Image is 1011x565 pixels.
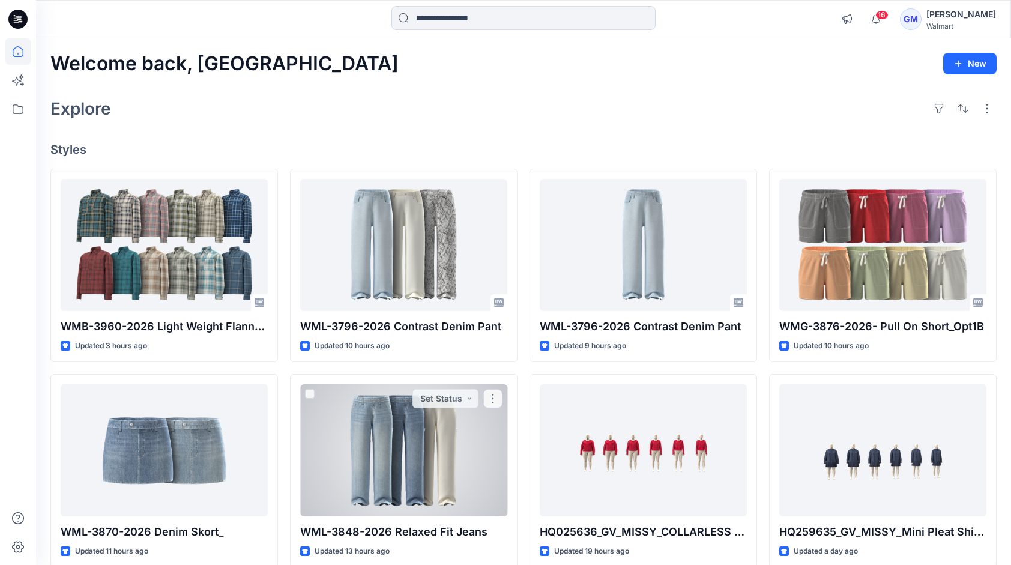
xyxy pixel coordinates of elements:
[900,8,922,30] div: GM
[315,545,390,558] p: Updated 13 hours ago
[75,340,147,352] p: Updated 3 hours ago
[61,384,268,516] a: WML-3870-2026 Denim Skort_
[300,179,507,311] a: WML-3796-2026 Contrast Denim Pant
[554,545,629,558] p: Updated 19 hours ago
[554,340,626,352] p: Updated 9 hours ago
[943,53,997,74] button: New
[540,179,747,311] a: WML-3796-2026 Contrast Denim Pant
[61,179,268,311] a: WMB-3960-2026 Light Weight Flannel LS Shirt
[875,10,889,20] span: 16
[75,545,148,558] p: Updated 11 hours ago
[315,340,390,352] p: Updated 10 hours ago
[61,318,268,335] p: WMB-3960-2026 Light Weight Flannel LS Shirt
[300,384,507,516] a: WML-3848-2026 Relaxed Fit Jeans
[926,7,996,22] div: [PERSON_NAME]
[779,384,986,516] a: HQ259635_GV_MISSY_Mini Pleat Shirt Dress
[50,99,111,118] h2: Explore
[61,524,268,540] p: WML-3870-2026 Denim Skort_
[540,384,747,516] a: HQ025636_GV_MISSY_COLLARLESS DENIM JACKET
[540,318,747,335] p: WML-3796-2026 Contrast Denim Pant
[300,318,507,335] p: WML-3796-2026 Contrast Denim Pant
[794,545,858,558] p: Updated a day ago
[540,524,747,540] p: HQ025636_GV_MISSY_COLLARLESS DENIM JACKET
[50,53,399,75] h2: Welcome back, [GEOGRAPHIC_DATA]
[300,524,507,540] p: WML-3848-2026 Relaxed Fit Jeans
[779,179,986,311] a: WMG-3876-2026- Pull On Short_Opt1B
[779,318,986,335] p: WMG-3876-2026- Pull On Short_Opt1B
[50,142,997,157] h4: Styles
[794,340,869,352] p: Updated 10 hours ago
[926,22,996,31] div: Walmart
[779,524,986,540] p: HQ259635_GV_MISSY_Mini Pleat Shirt Dress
